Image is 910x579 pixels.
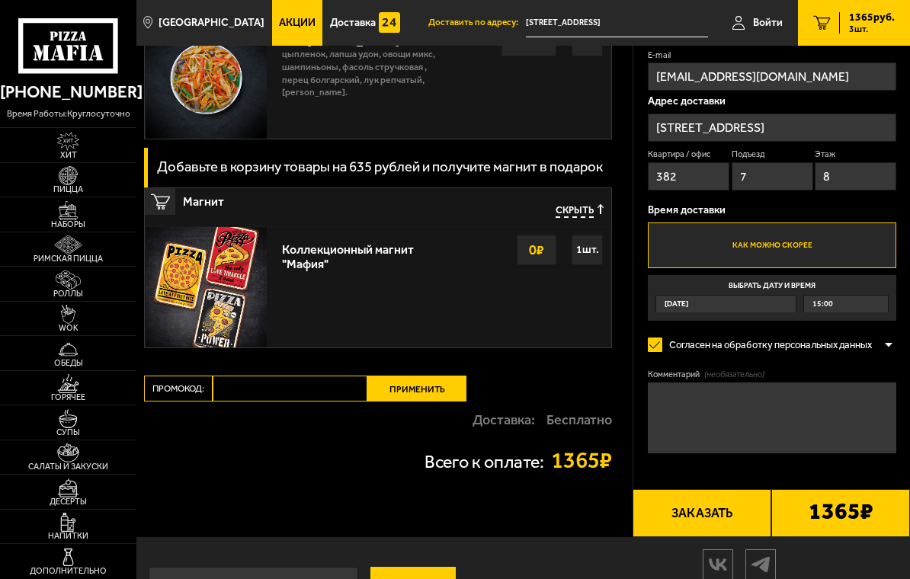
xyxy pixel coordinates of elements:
span: Скрыть [556,204,594,218]
label: Этаж [815,149,896,161]
p: Всего к оплате: [425,453,544,471]
label: Квартира / офис [648,149,729,161]
button: Заказать [633,489,771,537]
input: Ваш адрес доставки [526,9,708,37]
input: @ [648,62,896,91]
button: Скрыть [556,204,604,218]
span: (необязательно) [704,369,764,381]
label: E-mail [648,50,896,62]
span: [GEOGRAPHIC_DATA] [159,18,264,28]
span: Войти [753,18,783,28]
p: Адрес доставки [648,96,896,107]
img: 15daf4d41897b9f0e9f617042186c801.svg [379,12,400,34]
span: [DATE] [665,296,688,312]
img: tg [746,551,775,577]
label: Как можно скорее [648,222,896,268]
label: Выбрать дату и время [648,275,896,321]
button: Применить [367,376,466,401]
span: 15:00 [812,296,833,312]
label: Промокод: [144,376,213,401]
a: Wok [PERSON_NAME]цыпленок, лапша удон, овощи микс, шампиньоны, фасоль стручковая , перец болгарск... [145,18,611,139]
span: 1365 руб. [849,12,895,23]
div: 1 шт. [572,235,603,265]
span: Санкт-Петербург, Апрельская улица, 6к1, подъезд 7 [526,9,708,37]
span: Доставка [330,18,376,28]
strong: 0 ₽ [525,235,548,264]
a: Коллекционный магнит "Мафия"0₽1шт. [145,226,611,348]
p: цыпленок, лапша удон, овощи микс, шампиньоны, фасоль стручковая , перец болгарский, лук репчатый,... [282,48,443,107]
img: vk [703,551,732,577]
strong: Бесплатно [546,413,612,427]
p: Доставка: [473,413,535,427]
strong: 1365 ₽ [551,449,612,472]
h3: Добавьте в корзину товары на 635 рублей и получите магнит в подарок [157,160,603,174]
label: Комментарий [648,369,896,381]
span: Магнит [183,188,463,208]
span: Акции [279,18,316,28]
div: Коллекционный магнит "Мафия" [282,235,443,271]
label: Согласен на обработку персональных данных [648,331,881,359]
span: Доставить по адресу: [428,18,526,27]
p: Время доставки [648,205,896,216]
span: 3 шт. [849,24,895,34]
b: 1365 ₽ [809,501,873,526]
label: Подъезд [732,149,813,161]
